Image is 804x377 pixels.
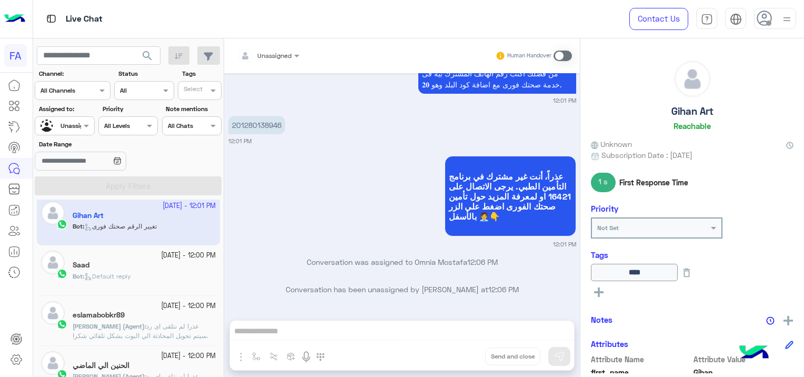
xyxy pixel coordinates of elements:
small: 12:01 PM [228,137,252,145]
span: عذرا لم نتلقى اى رد .سيتم تحويل المحادثة الي البوت بشكل تلقائي شكرا لتواصلك بفوري للوساطة التأمينية [73,322,208,349]
small: 12:01 PM [553,96,576,105]
small: [DATE] - 12:00 PM [161,301,216,311]
span: 12:06 PM [467,257,498,266]
small: [DATE] - 12:00 PM [161,251,216,261]
span: [PERSON_NAME] (Agent) [73,322,145,330]
span: Attribute Name [591,354,691,365]
b: : [73,272,84,280]
span: Bot [73,272,83,280]
h6: Priority [591,204,618,213]
a: tab [696,8,717,30]
span: Attribute Value [694,354,794,365]
label: Priority [103,104,157,114]
span: First Response Time [619,177,688,188]
p: 18/9/2025, 12:01 PM [228,116,285,134]
label: Channel: [39,69,109,78]
span: Unassigned [257,52,292,59]
img: add [783,316,793,325]
p: Live Chat [66,12,103,26]
img: defaultAdmin.png [41,251,65,274]
label: Tags [182,69,220,78]
h6: Attributes [591,339,628,349]
b: : [73,322,146,330]
img: defaultAdmin.png [675,61,710,97]
small: Human Handover [507,52,551,60]
span: Default reply [84,272,131,280]
img: profile [780,13,793,26]
img: defaultAdmin.png [41,351,65,375]
small: 12:01 PM [553,240,576,249]
label: Status [118,69,173,78]
label: Assigned to: [39,104,93,114]
img: tab [730,13,742,25]
h5: Saad [73,261,89,270]
button: search [135,46,160,69]
h6: Tags [591,250,793,260]
p: 18/9/2025, 12:01 PM [418,64,576,94]
img: defaultAdmin.png [41,301,65,325]
h5: Gihan Art [671,105,713,117]
button: Apply Filters [35,176,222,195]
div: FA [4,44,27,67]
img: Logo [4,8,25,30]
b: Not Set [597,224,619,232]
span: search [141,49,154,62]
img: hulul-logo.png [736,335,772,372]
span: Subscription Date : [DATE] [601,150,692,161]
label: Date Range [39,140,157,149]
img: tab [45,12,58,25]
img: notes [766,316,775,325]
h5: الحنين الي الماضي [73,361,129,370]
span: Unknown [591,138,632,150]
span: عذراً، أنت غير مشترك في برنامج التأمين الطبي. يرجى الاتصال على 16421 او لمعرفة المزيد حول تأمين ص... [449,171,572,221]
img: WhatsApp [57,269,67,279]
p: Conversation has been unassigned by [PERSON_NAME] at [228,284,576,295]
h6: Notes [591,315,612,324]
small: [DATE] - 12:00 PM [161,351,216,361]
button: Send and close [485,348,540,365]
a: Contact Us [629,8,688,30]
img: tab [701,13,713,25]
label: Note mentions [166,104,220,114]
p: Conversation was assigned to Omnia Mostafa [228,256,576,267]
h6: Reachable [674,121,711,131]
span: 1 s [591,173,616,192]
span: 12:06 PM [488,285,519,294]
div: Select [182,84,203,96]
h5: eslamabobkr89 [73,311,125,320]
img: WhatsApp [57,319,67,330]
